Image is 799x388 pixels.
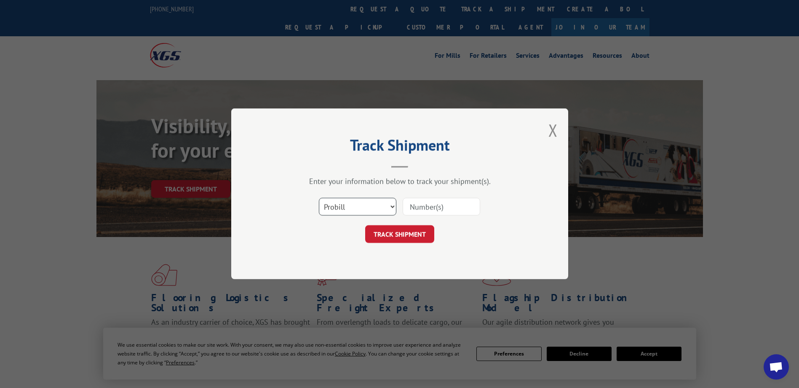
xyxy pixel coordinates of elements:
div: Open chat [764,354,789,380]
div: Enter your information below to track your shipment(s). [273,177,526,186]
button: Close modal [548,119,558,141]
h2: Track Shipment [273,139,526,155]
button: TRACK SHIPMENT [365,226,434,243]
input: Number(s) [403,198,480,216]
